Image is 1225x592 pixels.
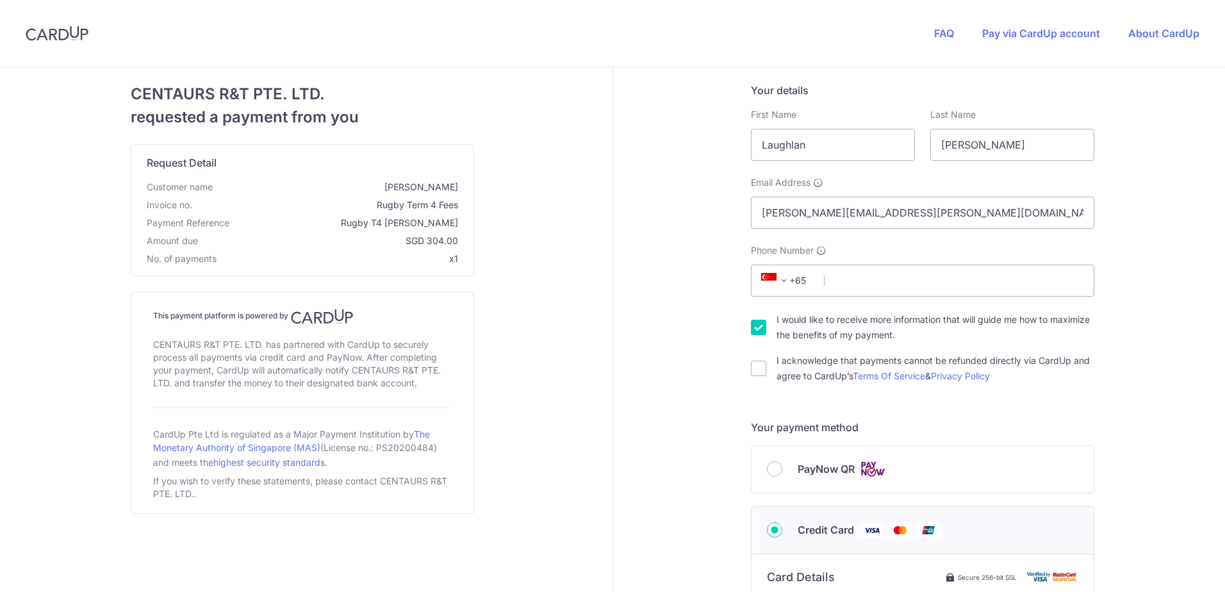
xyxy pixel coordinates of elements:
span: Rugby T4 [PERSON_NAME] [234,217,458,229]
span: +65 [761,273,792,288]
label: Last Name [930,108,976,121]
a: highest security standards [213,457,325,468]
img: Mastercard [887,522,913,538]
span: x1 [449,253,458,264]
a: Terms Of Service [853,370,925,381]
span: CENTAURS R&T PTE. LTD. [131,83,474,106]
img: card secure [1027,571,1078,582]
span: translation missing: en.request_detail [147,156,217,169]
label: I would like to receive more information that will guide me how to maximize the benefits of my pa... [777,312,1094,343]
img: Union Pay [916,522,941,538]
span: Secure 256-bit SSL [958,572,1017,582]
span: No. of payments [147,252,217,265]
input: First name [751,129,915,161]
h5: Your details [751,83,1094,98]
a: Privacy Policy [931,370,990,381]
span: Customer name [147,181,213,193]
span: requested a payment from you [131,106,474,129]
label: First Name [751,108,796,121]
a: FAQ [934,27,954,40]
div: CENTAURS R&T PTE. LTD. has partnered with CardUp to securely process all payments via credit card... [153,336,452,392]
span: Email Address [751,176,810,189]
h4: This payment platform is powered by [153,309,452,324]
img: Visa [859,522,885,538]
h6: Card Details [767,570,835,585]
input: Email address [751,197,1094,229]
span: Phone Number [751,244,814,257]
a: Pay via CardUp account [982,27,1100,40]
span: Credit Card [798,522,854,538]
span: translation missing: en.payment_reference [147,217,229,228]
div: CardUp Pte Ltd is regulated as a Major Payment Institution by (License no.: PS20200484) and meets... [153,423,452,472]
div: If you wish to verify these statements, please contact CENTAURS R&T PTE. LTD.. [153,472,452,503]
span: +65 [757,273,815,288]
label: I acknowledge that payments cannot be refunded directly via CardUp and agree to CardUp’s & [777,353,1094,384]
img: Cards logo [860,461,885,477]
span: SGD 304.00 [203,234,458,247]
div: Credit Card Visa Mastercard Union Pay [767,522,1078,538]
a: About CardUp [1128,27,1199,40]
span: Invoice no. [147,199,192,211]
span: Amount due [147,234,198,247]
img: CardUp [26,26,88,41]
img: CardUp [291,309,354,324]
span: [PERSON_NAME] [218,181,458,193]
div: PayNow QR Cards logo [767,461,1078,477]
input: Last name [930,129,1094,161]
span: Rugby Term 4 Fees [197,199,458,211]
span: PayNow QR [798,461,855,477]
h5: Your payment method [751,420,1094,435]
